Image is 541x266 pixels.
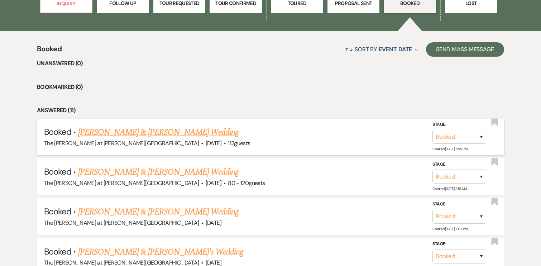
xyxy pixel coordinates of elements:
span: Created: [DATE] 10:21 PM [432,226,467,231]
label: Stage: [432,240,486,248]
span: [DATE] [206,219,221,227]
li: Unanswered (0) [37,59,504,68]
span: ↑↓ [345,46,353,53]
span: Event Date [379,46,412,53]
span: The [PERSON_NAME] at [PERSON_NAME][GEOGRAPHIC_DATA] [44,139,199,147]
span: The [PERSON_NAME] at [PERSON_NAME][GEOGRAPHIC_DATA] [44,219,199,227]
span: Created: [DATE] 5:59 PM [432,147,467,151]
li: Bookmarked (0) [37,82,504,92]
span: The [PERSON_NAME] at [PERSON_NAME][GEOGRAPHIC_DATA] [44,179,199,187]
a: [PERSON_NAME] & [PERSON_NAME] Wedding [78,166,239,179]
label: Stage: [432,161,486,168]
span: Booked [44,246,71,257]
label: Stage: [432,120,486,128]
a: [PERSON_NAME] & [PERSON_NAME]'s Wedding [78,246,244,258]
button: Send Mass Message [426,42,504,57]
a: [PERSON_NAME] & [PERSON_NAME] Wedding [78,205,239,218]
li: Answered (11) [37,106,504,115]
a: [PERSON_NAME] & [PERSON_NAME] Wedding [78,126,239,139]
span: [DATE] [206,139,221,147]
button: Sort By Event Date [342,40,421,59]
span: Booked [37,43,62,59]
span: 112 guests [228,139,250,147]
span: [DATE] [206,179,221,187]
span: Booked [44,206,71,217]
span: Created: [DATE] 8:51 AM [432,186,466,191]
span: Booked [44,166,71,177]
span: 80 - 120 guests [228,179,265,187]
span: Booked [44,126,71,137]
label: Stage: [432,200,486,208]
